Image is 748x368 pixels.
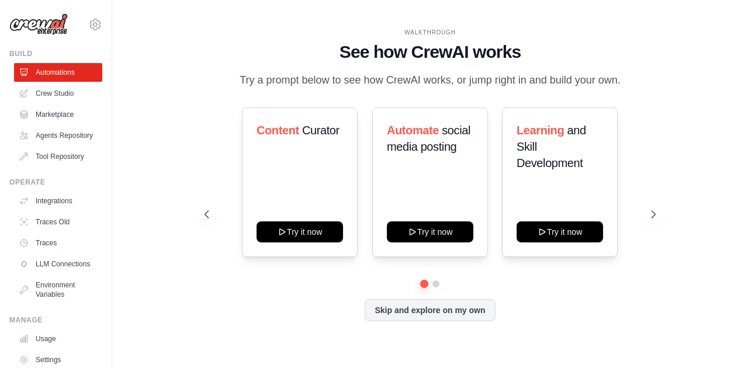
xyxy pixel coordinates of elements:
[14,329,102,348] a: Usage
[9,315,102,325] div: Manage
[9,178,102,187] div: Operate
[517,124,586,169] span: and Skill Development
[302,124,340,137] span: Curator
[365,299,495,321] button: Skip and explore on my own
[257,124,299,137] span: Content
[14,192,102,210] a: Integrations
[234,72,626,89] p: Try a prompt below to see how CrewAI works, or jump right in and build your own.
[14,126,102,145] a: Agents Repository
[257,221,343,242] button: Try it now
[387,124,439,137] span: Automate
[14,147,102,166] a: Tool Repository
[387,124,470,153] span: social media posting
[14,213,102,231] a: Traces Old
[517,124,564,137] span: Learning
[14,84,102,103] a: Crew Studio
[14,276,102,304] a: Environment Variables
[517,221,603,242] button: Try it now
[9,13,68,36] img: Logo
[205,28,655,37] div: WALKTHROUGH
[14,63,102,82] a: Automations
[14,255,102,273] a: LLM Connections
[14,234,102,252] a: Traces
[387,221,473,242] button: Try it now
[205,41,655,63] h1: See how CrewAI works
[9,49,102,58] div: Build
[14,105,102,124] a: Marketplace
[690,312,748,368] iframe: Chat Widget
